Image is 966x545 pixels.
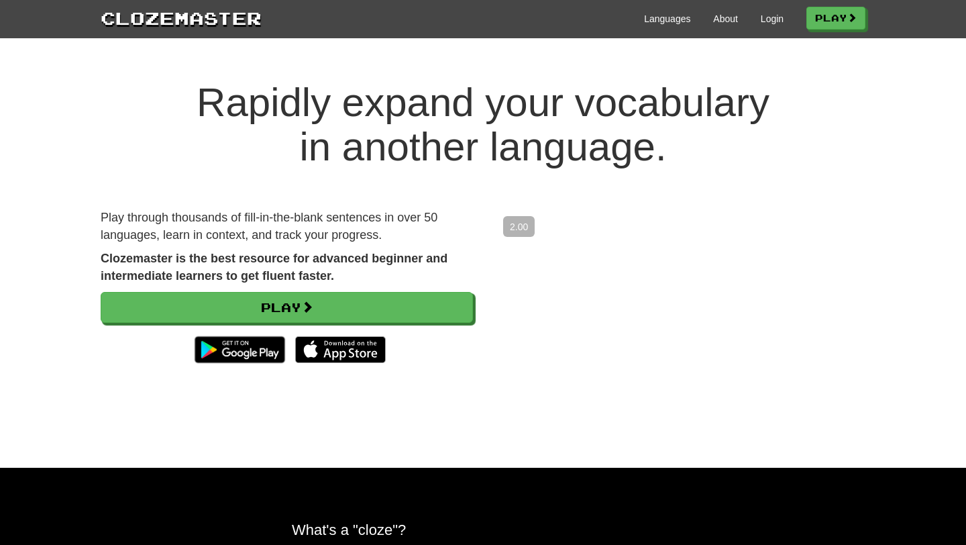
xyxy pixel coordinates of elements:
[295,336,386,363] img: Download_on_the_App_Store_Badge_US-UK_135x40-25178aeef6eb6b83b96f5f2d004eda3bffbb37122de64afbaef7...
[101,209,473,244] p: Play through thousands of fill-in-the-blank sentences in over 50 languages, learn in context, and...
[101,5,262,30] a: Clozemaster
[292,522,674,538] h2: What's a "cloze"?
[713,12,738,26] a: About
[806,7,865,30] a: Play
[761,12,784,26] a: Login
[101,292,473,323] a: Play
[101,252,447,283] strong: Clozemaster is the best resource for advanced beginner and intermediate learners to get fluent fa...
[188,330,292,370] img: Get it on Google Play
[644,12,690,26] a: Languages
